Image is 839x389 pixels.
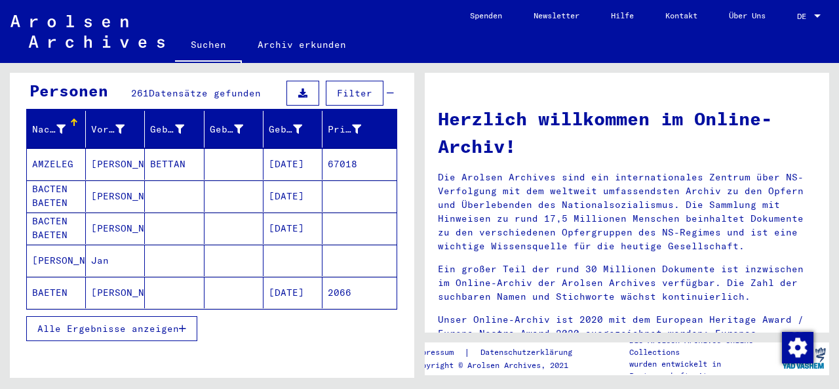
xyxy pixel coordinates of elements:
a: Suchen [175,29,242,63]
mat-cell: BACTEN BAETEN [27,180,86,212]
mat-cell: [PERSON_NAME] [86,213,145,244]
img: Zustimmung ändern [782,332,813,363]
span: Alle Ergebnisse anzeigen [37,323,179,335]
mat-header-cell: Geburt‏ [205,111,263,148]
mat-header-cell: Geburtsdatum [263,111,322,148]
p: Die Arolsen Archives Online-Collections [629,335,779,358]
mat-cell: [DATE] [263,180,322,212]
p: wurden entwickelt in Partnerschaft mit [629,358,779,382]
mat-cell: [PERSON_NAME] [27,245,86,276]
p: Unser Online-Archiv ist 2020 mit dem European Heritage Award / Europa Nostra Award 2020 ausgezeic... [438,313,816,354]
div: | [412,346,588,359]
mat-header-cell: Vorname [86,111,145,148]
span: Filter [337,87,372,99]
img: yv_logo.png [779,342,829,375]
mat-cell: BAETEN [27,277,86,308]
a: Archiv erkunden [242,29,362,60]
div: Prisoner # [328,119,381,140]
div: Geburtsname [150,119,203,140]
span: Datensätze gefunden [149,87,261,99]
div: Vorname [91,123,125,136]
div: Geburt‏ [210,123,243,136]
div: Personen [29,79,108,102]
button: Filter [326,81,383,106]
div: Vorname [91,119,144,140]
p: Die Arolsen Archives sind ein internationales Zentrum über NS-Verfolgung mit dem weltweit umfasse... [438,171,816,253]
mat-cell: 67018 [322,148,397,180]
mat-cell: 2066 [322,277,397,308]
div: Geburt‏ [210,119,263,140]
div: Geburtsdatum [269,123,302,136]
mat-header-cell: Geburtsname [145,111,204,148]
span: DE [797,12,811,21]
mat-cell: [PERSON_NAME] [86,180,145,212]
span: 261 [131,87,149,99]
mat-cell: [PERSON_NAME] [86,148,145,180]
p: Ein großer Teil der rund 30 Millionen Dokumente ist inzwischen im Online-Archiv der Arolsen Archi... [438,262,816,304]
h1: Herzlich willkommen im Online-Archiv! [438,105,816,160]
mat-cell: [PERSON_NAME] [86,277,145,308]
button: Alle Ergebnisse anzeigen [26,316,197,341]
mat-cell: BACTEN BAETEN [27,213,86,244]
mat-header-cell: Prisoner # [322,111,397,148]
div: Nachname [32,119,85,140]
img: Arolsen_neg.svg [10,15,165,48]
p: Copyright © Arolsen Archives, 2021 [412,359,588,371]
div: Geburtsname [150,123,184,136]
a: Impressum [412,346,464,359]
mat-header-cell: Nachname [27,111,86,148]
div: Prisoner # [328,123,361,136]
mat-cell: [DATE] [263,213,322,244]
mat-cell: AMZELEG [27,148,86,180]
mat-cell: BETTAN [145,148,204,180]
div: Nachname [32,123,66,136]
mat-cell: Jan [86,245,145,276]
div: Geburtsdatum [269,119,322,140]
mat-cell: [DATE] [263,148,322,180]
mat-cell: [DATE] [263,277,322,308]
a: Datenschutzerklärung [470,346,588,359]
